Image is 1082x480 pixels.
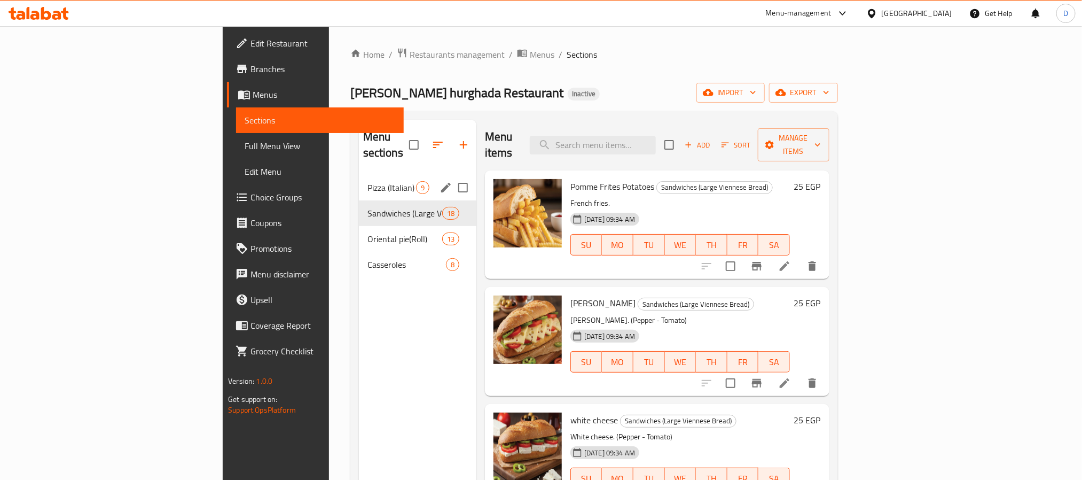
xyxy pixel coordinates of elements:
span: export [778,86,829,99]
li: / [559,48,562,61]
button: delete [799,370,825,396]
span: SA [763,354,786,370]
span: Pizza (Italian) (Medium 24) [367,181,416,194]
span: 13 [443,234,459,244]
span: 18 [443,208,459,219]
span: SU [575,354,598,370]
div: Sandwiches (Large Viennese Bread) [638,298,754,311]
span: TU [638,354,661,370]
a: Restaurants management [397,48,505,61]
span: Sandwiches (Large Viennese Bread) [657,181,772,193]
li: / [509,48,513,61]
div: items [446,258,459,271]
span: 1.0.0 [256,374,273,388]
button: SA [758,234,790,256]
nav: breadcrumb [350,48,838,61]
span: Promotions [250,242,395,255]
span: Pomme Frites Potatoes [570,179,654,195]
span: TH [700,237,723,253]
div: items [442,233,459,245]
nav: Menu sections [359,171,476,282]
img: Pomme Frites Potatoes [493,179,562,247]
p: French fries. [570,197,790,210]
span: Manage items [766,131,821,158]
span: [PERSON_NAME] hurghada Restaurant [350,81,563,105]
button: MO [602,234,633,256]
a: Branches [227,56,403,82]
span: Coupons [250,216,395,229]
span: Grocery Checklist [250,345,395,358]
span: SA [763,237,786,253]
p: [PERSON_NAME]. (Pepper - Tomato) [570,314,790,327]
span: Branches [250,63,395,75]
span: 9 [417,183,429,193]
h6: 25 EGP [794,296,821,311]
span: MO [606,237,629,253]
button: SU [570,234,602,256]
span: Sort items [715,137,758,153]
img: Romy Cheese [493,296,562,364]
button: export [769,83,838,103]
span: D [1063,7,1068,19]
span: Menus [253,88,395,101]
span: Select to update [719,255,742,277]
span: Sandwiches (Large Viennese Bread) [621,415,736,427]
span: TH [700,354,723,370]
a: Coverage Report [227,313,403,338]
a: Edit menu item [778,377,791,390]
span: [DATE] 09:34 AM [580,331,639,342]
span: Upsell [250,293,395,306]
div: Menu-management [766,7,832,20]
span: Coverage Report [250,319,395,332]
a: Edit Menu [236,159,403,184]
a: Edit Restaurant [227,30,403,56]
button: TU [633,351,665,373]
span: SU [575,237,598,253]
button: Branch-specific-item [744,370,770,396]
span: Restaurants management [410,48,505,61]
span: Menus [530,48,554,61]
button: Add section [451,132,476,158]
span: white cheese [570,412,618,428]
span: WE [669,354,692,370]
span: FR [732,354,755,370]
span: Add [683,139,712,151]
div: Oriental pie(Roll)13 [359,226,476,252]
div: Sandwiches (Large Viennese Bread) [656,181,773,194]
button: Add [680,137,715,153]
button: edit [438,180,454,196]
button: import [696,83,765,103]
button: FR [727,351,759,373]
span: Select section [658,134,680,156]
a: Upsell [227,287,403,313]
div: Pizza (Italian) (Medium 24)9edit [359,175,476,200]
a: Promotions [227,236,403,261]
button: TH [696,234,727,256]
span: Choice Groups [250,191,395,204]
span: TU [638,237,661,253]
span: Select to update [719,372,742,394]
button: Branch-specific-item [744,253,770,279]
div: items [416,181,429,194]
div: Inactive [568,88,600,100]
button: SA [758,351,790,373]
p: White cheese. (Pepper - Tomato) [570,430,790,444]
span: [DATE] 09:34 AM [580,214,639,224]
span: Sections [245,114,395,127]
span: Select all sections [403,134,425,156]
button: TH [696,351,727,373]
button: SU [570,351,602,373]
a: Menus [517,48,554,61]
a: Menu disclaimer [227,261,403,287]
div: [GEOGRAPHIC_DATA] [882,7,952,19]
span: Oriental pie(Roll) [367,233,442,245]
span: Sandwiches (Large Viennese Bread) [367,207,442,220]
button: TU [633,234,665,256]
div: Casseroles8 [359,252,476,277]
span: Casseroles [367,258,446,271]
span: Inactive [568,89,600,98]
button: WE [665,351,696,373]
